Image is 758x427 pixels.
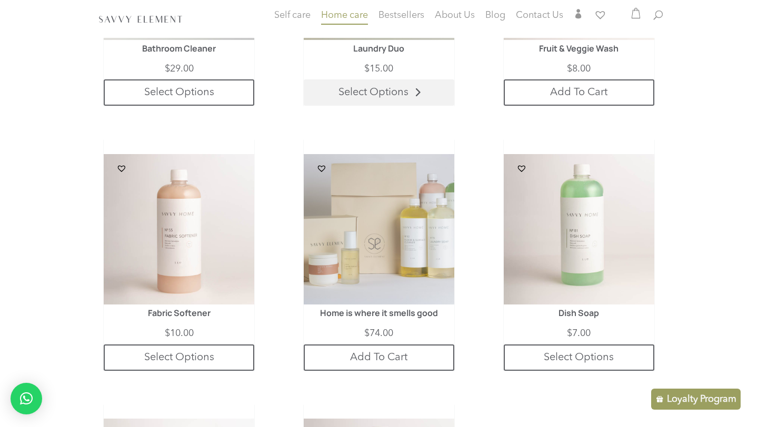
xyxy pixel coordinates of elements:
[364,329,370,338] span: $
[435,12,475,22] a: About Us
[364,64,370,74] span: $
[318,44,439,59] h1: Laundry Duo
[304,344,454,371] a: Add to cart: “Home is where it smells good”
[567,64,572,74] span: $
[516,11,563,20] span: Contact Us
[504,154,654,304] img: Dish Soap by Savvy Element
[165,329,194,338] bdi: 10.00
[321,12,368,33] a: Home care
[97,13,184,24] img: SavvyElement
[504,344,654,371] a: Select options for “Dish Soap”
[485,12,505,22] a: Blog
[165,64,194,74] bdi: 29.00
[104,154,254,304] img: Fabric Softener by Savvy Element
[567,64,591,74] bdi: 8.00
[574,9,583,22] a: 
[518,309,639,323] h1: Dish Soap
[485,11,505,20] span: Blog
[104,79,254,106] a: Select options for “Bathroom Cleaner”
[574,9,583,18] span: 
[165,329,170,338] span: $
[364,329,393,338] bdi: 74.00
[321,11,368,20] span: Home care
[104,344,254,371] a: Select options for “Fabric Softener”
[567,329,591,338] bdi: 7.00
[165,64,170,74] span: $
[274,11,311,20] span: Self care
[378,12,424,22] a: Bestsellers
[567,329,572,338] span: $
[435,11,475,20] span: About Us
[304,154,454,304] img: Home is where it smells good
[318,309,439,323] h1: Home is where it smells good
[119,309,240,323] h1: Fabric Softener
[119,44,240,59] h1: Bathroom Cleaner
[378,11,424,20] span: Bestsellers
[667,393,736,405] p: Loyalty Program
[518,44,639,59] h1: Fruit & Veggie Wash
[516,12,563,22] a: Contact Us
[274,12,311,33] a: Self care
[304,79,454,106] a: Select options for “Laundry Duo”
[504,79,654,106] a: Add to cart: “Fruit & Veggie Wash”
[364,64,393,74] bdi: 15.00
